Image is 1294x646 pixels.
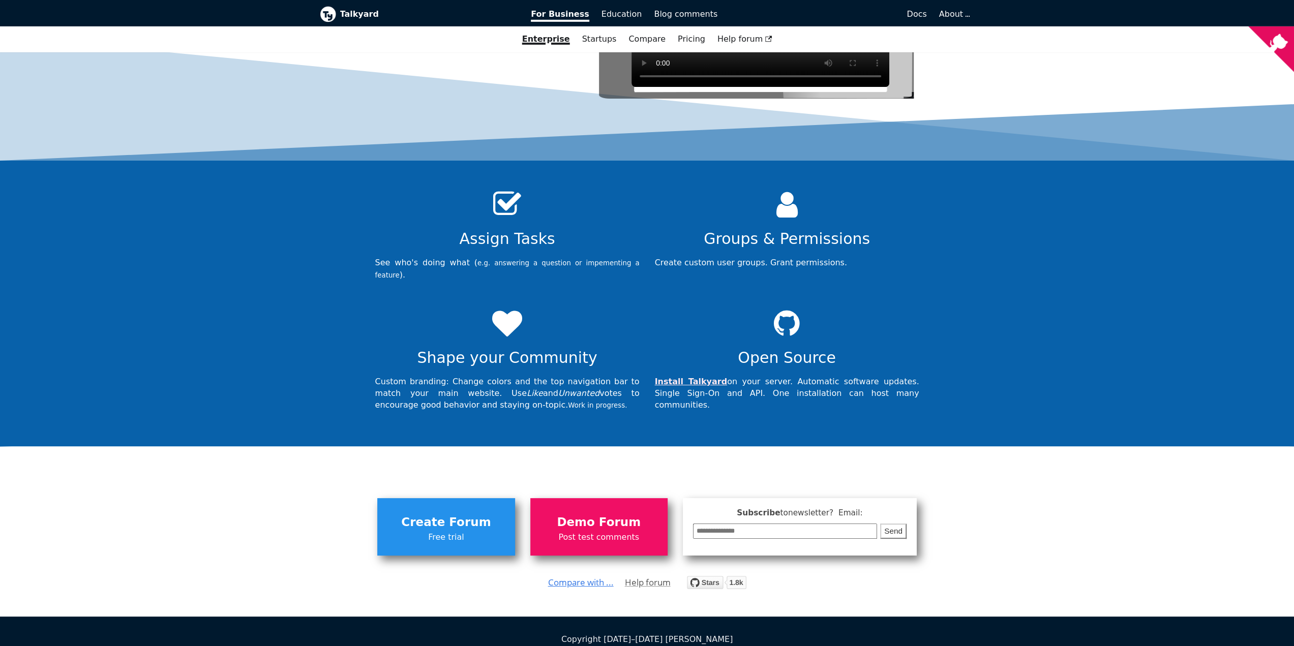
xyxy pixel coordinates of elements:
p: on your server. Automatic software updates. Single Sign-On and API. One installation can host man... [655,376,919,411]
a: Pricing [672,30,711,48]
img: talkyard.svg [687,576,746,589]
span: Demo Forum [535,513,663,532]
a: Star debiki/talkyard on GitHub [687,577,746,592]
div: Copyright [DATE]–[DATE] [PERSON_NAME] [320,633,975,646]
i: Like [527,388,543,398]
h2: Assign Tasks [375,229,640,249]
b: Talkyard [340,8,517,21]
button: Send [880,524,907,539]
img: Talkyard logo [320,6,336,22]
p: Custom branding: Change colors and the top navigation bar to match your main website. Use and vot... [375,376,640,412]
a: Install Talkyard [655,377,727,386]
span: Free trial [382,531,509,544]
i: Unwanted [558,388,599,398]
span: Post test comments [535,531,663,544]
span: Docs [907,9,926,19]
a: Enterprise [516,30,576,48]
a: Education [595,6,648,23]
h2: Shape your Community [375,348,640,367]
span: Blog comments [654,9,717,19]
p: See who's doing what ( ). [375,257,640,281]
span: Education [601,9,642,19]
a: For Business [525,6,595,23]
a: Help forum [711,30,778,48]
a: Startups [576,30,623,48]
a: Docs [724,6,933,23]
a: Compare [628,34,666,44]
a: Create ForumFree trial [377,498,515,555]
span: For Business [531,9,589,22]
span: Create Forum [382,513,509,532]
h2: Open Source [655,348,919,367]
small: e.g. answering a question or impementing a feature [375,259,640,279]
a: Help forum [625,575,671,590]
p: Create custom user groups. Grant permissions. [655,257,919,268]
a: Blog comments [648,6,724,23]
span: Subscribe [693,507,907,519]
a: About [939,9,969,19]
a: Compare with ... [548,575,614,590]
span: to newsletter ? Email: [780,508,862,517]
h2: Groups & Permissions [655,229,919,249]
small: Work in progress. [568,402,627,409]
a: Demo ForumPost test comments [530,498,668,555]
a: Talkyard logoTalkyard [320,6,517,22]
span: Help forum [717,34,772,44]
